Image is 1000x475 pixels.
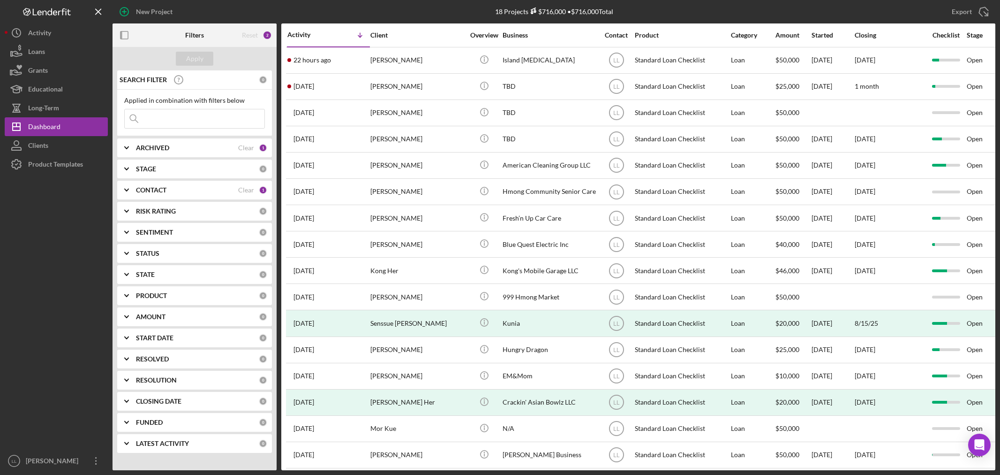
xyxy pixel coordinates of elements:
span: $50,000 [775,451,799,459]
span: $50,000 [775,108,799,116]
time: 2025-08-15 00:31 [293,161,314,169]
div: Grants [28,61,48,82]
b: PRODUCT [136,292,167,299]
text: LL [12,459,17,464]
div: Loan [731,179,774,204]
b: LATEST ACTIVITY [136,440,189,447]
button: LL[PERSON_NAME] [5,452,108,470]
div: [PERSON_NAME] [370,232,464,257]
button: Activity [5,23,108,42]
div: Loan [731,232,774,257]
div: Standard Loan Checklist [635,337,729,362]
div: EM&Mom [503,364,596,389]
div: [PERSON_NAME] [370,127,464,152]
div: Loan [731,127,774,152]
b: CONTACT [136,186,166,194]
button: Product Templates [5,155,108,174]
div: [PERSON_NAME] Her [370,390,464,415]
div: [PERSON_NAME] [370,364,464,389]
div: 0 [259,418,267,427]
text: LL [613,347,620,353]
div: [PERSON_NAME] Business [503,443,596,467]
text: LL [613,110,620,116]
div: Category [731,31,774,39]
div: $20,000 [775,390,811,415]
div: [DATE] [812,206,854,230]
div: [PERSON_NAME] [370,100,464,125]
time: 2025-07-16 03:31 [293,241,314,248]
div: Standard Loan Checklist [635,416,729,441]
time: 2025-07-28 09:05 [293,188,314,195]
time: [DATE] [855,345,875,353]
div: [PERSON_NAME] [370,284,464,309]
div: 0 [259,270,267,279]
div: Loan [731,337,774,362]
time: 2025-09-13 19:45 [293,83,314,90]
button: Dashboard [5,117,108,136]
div: Clear [238,144,254,152]
div: [DATE] [812,364,854,389]
b: SENTIMENT [136,229,173,236]
div: Standard Loan Checklist [635,127,729,152]
div: Crackin' Asian Bowlz LLC [503,390,596,415]
div: Kunia [503,311,596,336]
div: Activity [287,31,329,38]
div: Reset [242,31,258,39]
div: Senssue [PERSON_NAME] [370,311,464,336]
div: [DATE] [812,127,854,152]
div: Clients [28,136,48,157]
div: Educational [28,80,63,101]
text: LL [613,136,620,143]
b: RESOLUTION [136,376,177,384]
time: 2025-05-05 14:49 [293,425,314,432]
div: New Project [136,2,173,21]
div: Standard Loan Checklist [635,153,729,178]
div: Island [MEDICAL_DATA] [503,48,596,73]
div: Standard Loan Checklist [635,206,729,230]
div: [PERSON_NAME] [370,337,464,362]
div: TBD [503,74,596,99]
div: Checklist [926,31,966,39]
span: $46,000 [775,267,799,275]
text: LL [613,426,620,432]
div: 0 [259,355,267,363]
time: [DATE] [855,187,875,195]
div: Standard Loan Checklist [635,390,729,415]
button: Loans [5,42,108,61]
div: Started [812,31,854,39]
b: FUNDED [136,419,163,426]
button: Export [942,2,995,21]
b: AMOUNT [136,313,165,321]
div: Hungry Dragon [503,337,596,362]
span: $50,000 [775,187,799,195]
div: Product Templates [28,155,83,176]
button: Clients [5,136,108,155]
button: Grants [5,61,108,80]
span: $10,000 [775,372,799,380]
b: ARCHIVED [136,144,169,152]
text: LL [613,241,620,248]
div: Mor Kue [370,416,464,441]
div: Loan [731,364,774,389]
div: Kong Her [370,258,464,283]
div: Standard Loan Checklist [635,48,729,73]
div: [DATE] [812,390,854,415]
button: New Project [113,2,182,21]
div: [PERSON_NAME] [23,452,84,473]
div: $20,000 [775,311,811,336]
time: [DATE] [855,451,875,459]
div: 0 [259,76,267,84]
div: Standard Loan Checklist [635,258,729,283]
text: LL [613,189,620,195]
b: START DATE [136,334,173,342]
text: LL [613,452,620,459]
b: CLOSING DATE [136,398,181,405]
div: [PERSON_NAME] [370,206,464,230]
div: Apply [186,52,203,66]
div: 0 [259,376,267,384]
a: Educational [5,80,108,99]
div: 1 [259,186,267,194]
time: 2025-07-18 05:25 [293,215,314,222]
span: $40,000 [775,240,799,248]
